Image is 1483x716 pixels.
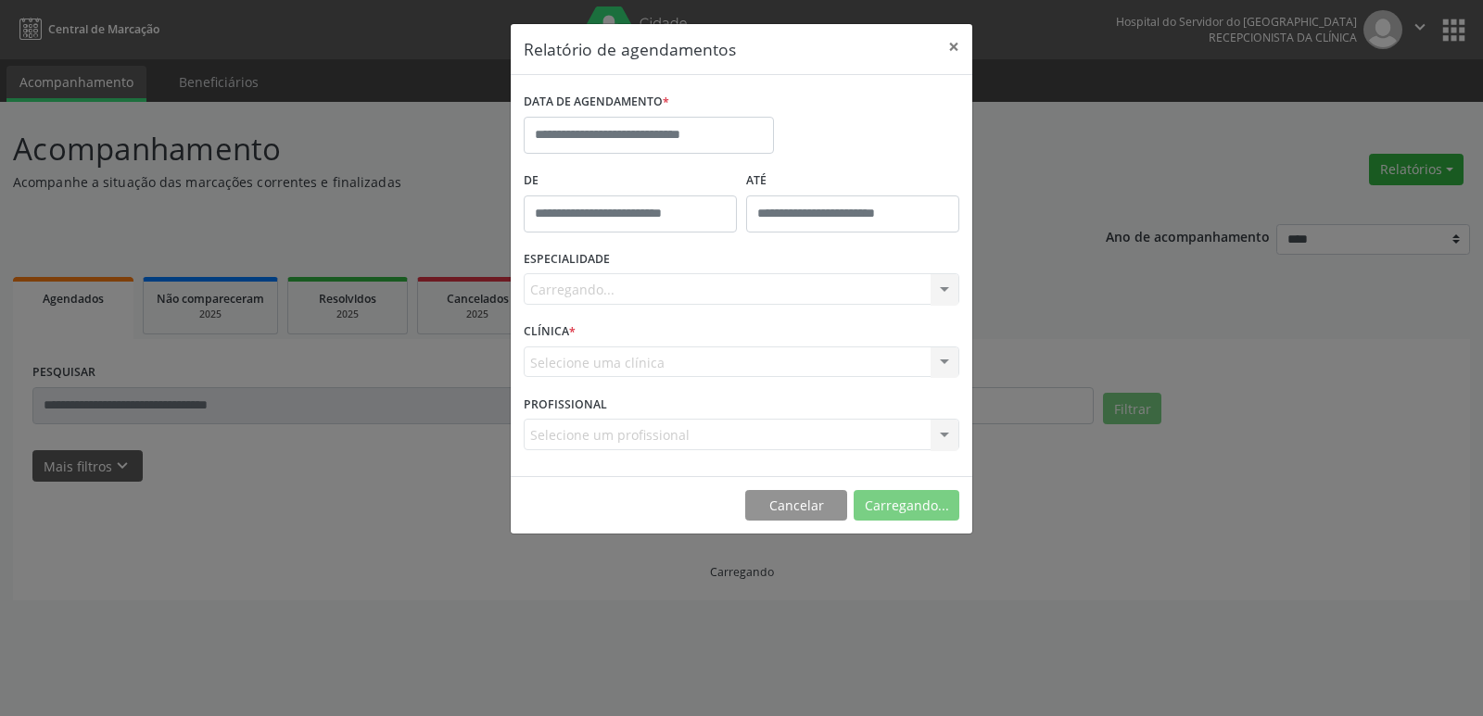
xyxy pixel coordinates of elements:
[524,167,737,195] label: De
[524,318,576,346] label: CLÍNICA
[524,37,736,61] h5: Relatório de agendamentos
[524,390,607,419] label: PROFISSIONAL
[854,490,959,521] button: Carregando...
[935,24,972,69] button: Close
[524,88,669,117] label: DATA DE AGENDAMENTO
[745,490,847,521] button: Cancelar
[524,245,610,274] label: ESPECIALIDADE
[746,167,959,195] label: ATÉ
